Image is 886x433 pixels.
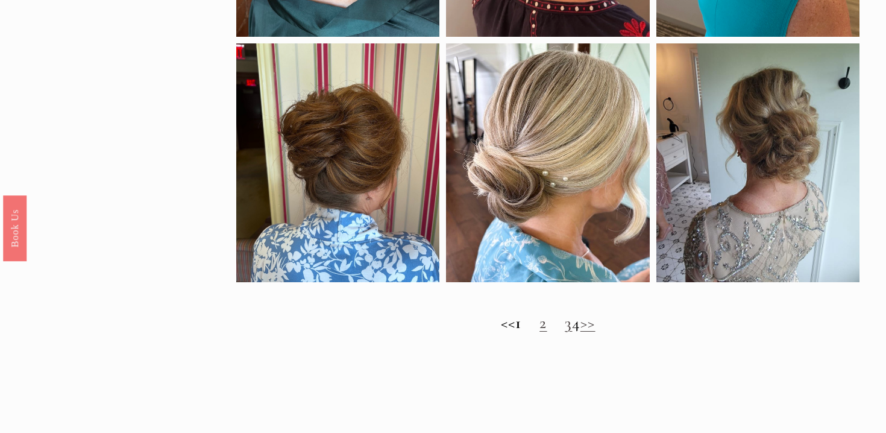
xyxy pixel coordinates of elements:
h2: << 4 [236,314,859,333]
a: >> [580,313,595,333]
a: Book Us [3,195,27,261]
strong: 1 [515,313,521,333]
a: 3 [565,313,572,333]
a: 2 [539,313,547,333]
